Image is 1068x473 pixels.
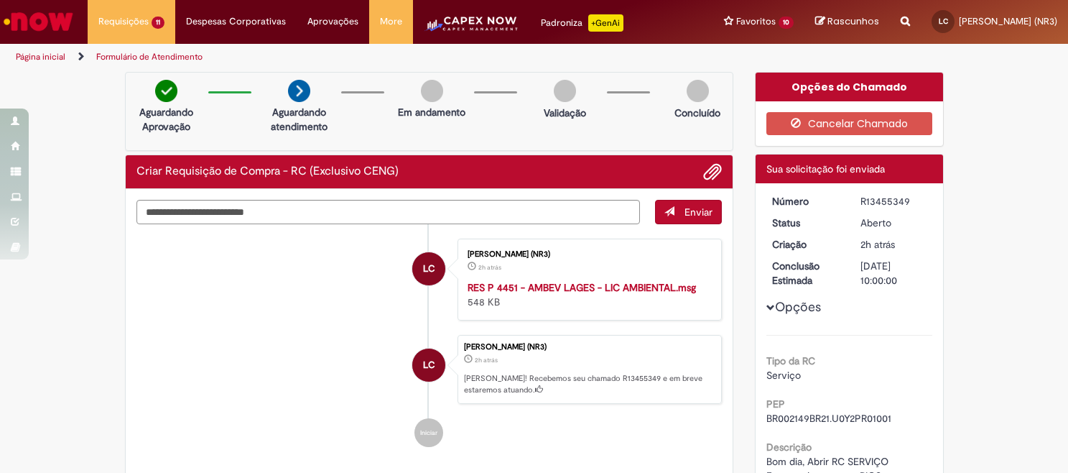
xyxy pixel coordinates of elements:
textarea: Digite sua mensagem aqui... [136,200,641,225]
p: [PERSON_NAME]! Recebemos seu chamado R13455349 e em breve estaremos atuando. [464,373,714,395]
img: img-circle-grey.png [687,80,709,102]
span: Serviço [766,369,801,382]
p: +GenAi [588,14,623,32]
div: Padroniza [541,14,623,32]
img: img-circle-grey.png [554,80,576,102]
span: Favoritos [736,14,776,29]
p: Aguardando atendimento [264,105,334,134]
div: R13455349 [860,194,927,208]
div: [PERSON_NAME] (NR3) [468,250,707,259]
div: Opções do Chamado [756,73,943,101]
img: ServiceNow [1,7,75,36]
dt: Criação [761,237,850,252]
img: arrow-next.png [288,80,310,102]
p: Em andamento [398,105,465,119]
span: [PERSON_NAME] (NR3) [959,15,1057,27]
span: 2h atrás [475,356,498,364]
span: BR002149BR21.U0Y2PR01001 [766,412,891,425]
span: 11 [152,17,164,29]
span: LC [423,252,435,286]
span: Requisições [98,14,149,29]
span: LC [939,17,948,26]
time: 28/08/2025 06:57:56 [860,238,895,251]
time: 28/08/2025 06:57:56 [475,356,498,364]
img: check-circle-green.png [155,80,177,102]
div: Aberto [860,216,927,230]
div: 28/08/2025 06:57:56 [860,237,927,252]
p: Validação [544,106,586,120]
b: Tipo da RC [766,354,815,367]
img: CapexLogo5.png [424,14,519,43]
b: Descrição [766,441,812,454]
span: Rascunhos [827,14,879,28]
time: 28/08/2025 06:57:53 [478,263,501,272]
a: Rascunhos [815,15,879,29]
span: Despesas Corporativas [186,14,286,29]
a: Página inicial [16,51,65,63]
div: 548 KB [468,280,707,309]
button: Cancelar Chamado [766,112,932,135]
li: Leonardo Felipe Sales de Carvalho (NR3) [136,335,723,404]
div: [PERSON_NAME] (NR3) [464,343,714,352]
button: Enviar [655,200,722,224]
div: Leonardo Felipe Sales de Carvalho (NR3) [412,349,445,382]
span: More [380,14,402,29]
span: 2h atrás [478,263,501,272]
ul: Histórico de tíquete [136,224,723,461]
h2: Criar Requisição de Compra - RC (Exclusivo CENG) Histórico de tíquete [136,165,399,178]
a: RES P 4451 - AMBEV LAGES - LIC AMBIENTAL.msg [468,281,696,294]
a: Formulário de Atendimento [96,51,203,63]
dt: Conclusão Estimada [761,259,850,288]
div: Leonardo Felipe Sales de Carvalho (NR3) [412,252,445,285]
p: Concluído [674,106,720,120]
b: PEP [766,398,785,410]
ul: Trilhas de página [11,44,701,70]
dt: Número [761,194,850,208]
button: Adicionar anexos [703,162,722,181]
div: [DATE] 10:00:00 [860,259,927,288]
p: Aguardando Aprovação [131,105,201,134]
span: 2h atrás [860,238,895,251]
span: LC [423,348,435,382]
span: Aprovações [307,14,358,29]
span: 10 [779,17,794,29]
span: Enviar [684,206,712,219]
img: img-circle-grey.png [421,80,443,102]
dt: Status [761,216,850,230]
span: Sua solicitação foi enviada [766,162,885,175]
